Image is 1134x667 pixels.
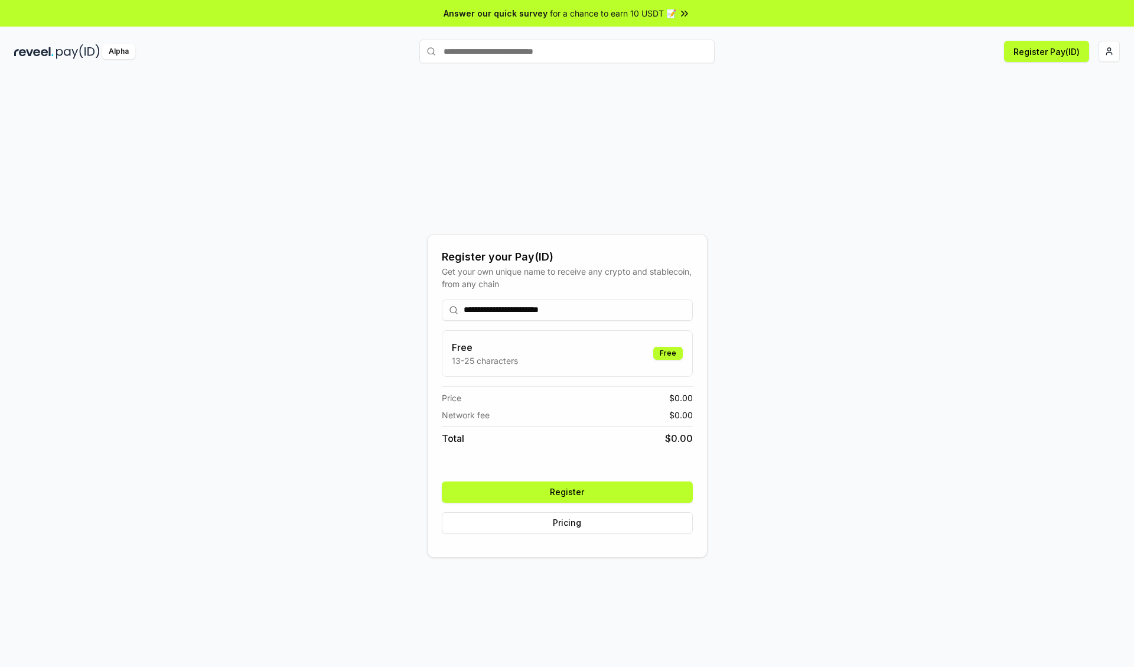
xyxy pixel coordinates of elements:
[653,347,683,360] div: Free
[452,354,518,367] p: 13-25 characters
[669,392,693,404] span: $ 0.00
[550,7,676,19] span: for a chance to earn 10 USDT 📝
[444,7,548,19] span: Answer our quick survey
[442,265,693,290] div: Get your own unique name to receive any crypto and stablecoin, from any chain
[665,431,693,445] span: $ 0.00
[442,431,464,445] span: Total
[102,44,135,59] div: Alpha
[14,44,54,59] img: reveel_dark
[442,481,693,503] button: Register
[56,44,100,59] img: pay_id
[442,392,461,404] span: Price
[1004,41,1089,62] button: Register Pay(ID)
[442,249,693,265] div: Register your Pay(ID)
[442,512,693,533] button: Pricing
[669,409,693,421] span: $ 0.00
[442,409,490,421] span: Network fee
[452,340,518,354] h3: Free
